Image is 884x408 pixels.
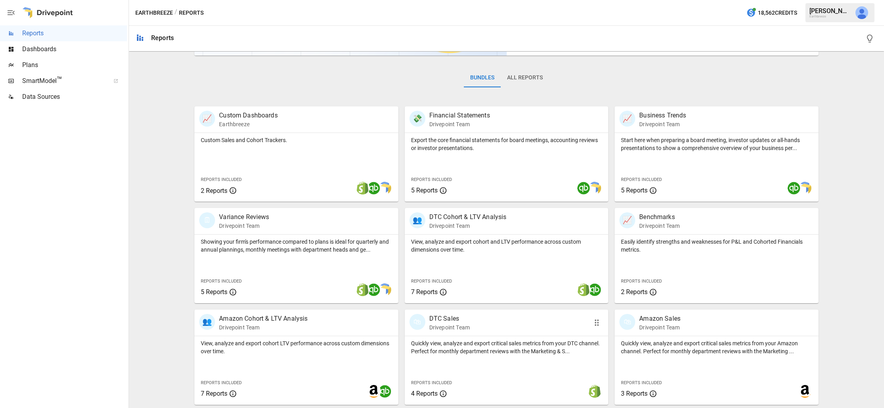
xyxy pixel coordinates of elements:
p: Showing your firm's performance compared to plans is ideal for quarterly and annual plannings, mo... [201,238,392,254]
div: / [175,8,177,18]
span: Reports Included [411,177,452,182]
span: Reports Included [621,279,662,284]
div: 📈 [199,111,215,127]
p: Earthbreeze [219,120,278,128]
span: Reports Included [201,279,242,284]
p: Quickly view, analyze and export critical sales metrics from your DTC channel. Perfect for monthl... [411,339,602,355]
span: Plans [22,60,127,70]
div: 💸 [409,111,425,127]
div: 🛍 [619,314,635,330]
span: 4 Reports [411,390,438,397]
p: Amazon Cohort & LTV Analysis [219,314,307,323]
div: 👥 [409,212,425,228]
img: quickbooks [367,283,380,296]
img: Ginger Lamb [855,6,868,19]
button: Ginger Lamb [851,2,873,24]
span: 18,562 Credits [758,8,797,18]
p: Quickly view, analyze and export critical sales metrics from your Amazon channel. Perfect for mon... [621,339,812,355]
img: quickbooks [788,182,800,194]
span: Data Sources [22,92,127,102]
img: smart model [588,182,601,194]
p: Drivepoint Team [639,222,680,230]
p: Amazon Sales [639,314,680,323]
img: smart model [379,182,391,194]
p: Drivepoint Team [429,222,507,230]
div: [PERSON_NAME] [809,7,851,15]
img: quickbooks [577,182,590,194]
button: Earthbreeze [135,8,173,18]
img: quickbooks [367,182,380,194]
div: 🛍 [409,314,425,330]
p: Easily identify strengths and weaknesses for P&L and Cohorted Financials metrics. [621,238,812,254]
img: shopify [577,283,590,296]
img: shopify [356,182,369,194]
img: quickbooks [588,283,601,296]
span: 3 Reports [621,390,648,397]
div: 📈 [619,111,635,127]
span: Reports Included [621,177,662,182]
span: Dashboards [22,44,127,54]
span: Reports Included [621,380,662,385]
span: Reports Included [411,279,452,284]
img: amazon [799,385,811,398]
span: Reports [22,29,127,38]
span: 2 Reports [201,187,227,194]
p: Custom Dashboards [219,111,278,120]
img: shopify [588,385,601,398]
span: ™ [57,75,62,85]
p: Drivepoint Team [639,323,680,331]
div: 📈 [619,212,635,228]
div: 👥 [199,314,215,330]
div: Reports [151,34,174,42]
p: DTC Cohort & LTV Analysis [429,212,507,222]
p: Drivepoint Team [219,222,269,230]
span: Reports Included [201,380,242,385]
span: Reports Included [411,380,452,385]
span: SmartModel [22,76,105,86]
p: Drivepoint Team [219,323,307,331]
button: Bundles [464,68,501,87]
button: All Reports [501,68,549,87]
span: 7 Reports [201,390,227,397]
p: Drivepoint Team [429,120,490,128]
p: DTC Sales [429,314,470,323]
span: 2 Reports [621,288,648,296]
img: amazon [367,385,380,398]
p: View, analyze and export cohort LTV performance across custom dimensions over time. [201,339,392,355]
p: Drivepoint Team [639,120,686,128]
p: Benchmarks [639,212,680,222]
p: Drivepoint Team [429,323,470,331]
div: Earthbreeze [809,15,851,18]
p: Start here when preparing a board meeting, investor updates or all-hands presentations to show a ... [621,136,812,152]
p: Financial Statements [429,111,490,120]
span: 7 Reports [411,288,438,296]
span: 5 Reports [201,288,227,296]
p: Variance Reviews [219,212,269,222]
p: Export the core financial statements for board meetings, accounting reviews or investor presentat... [411,136,602,152]
span: 5 Reports [621,187,648,194]
button: 18,562Credits [743,6,800,20]
p: Business Trends [639,111,686,120]
img: smart model [799,182,811,194]
img: smart model [379,283,391,296]
p: View, analyze and export cohort and LTV performance across custom dimensions over time. [411,238,602,254]
span: Reports Included [201,177,242,182]
p: Custom Sales and Cohort Trackers. [201,136,392,144]
img: quickbooks [379,385,391,398]
span: 5 Reports [411,187,438,194]
img: shopify [356,283,369,296]
div: 🗓 [199,212,215,228]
